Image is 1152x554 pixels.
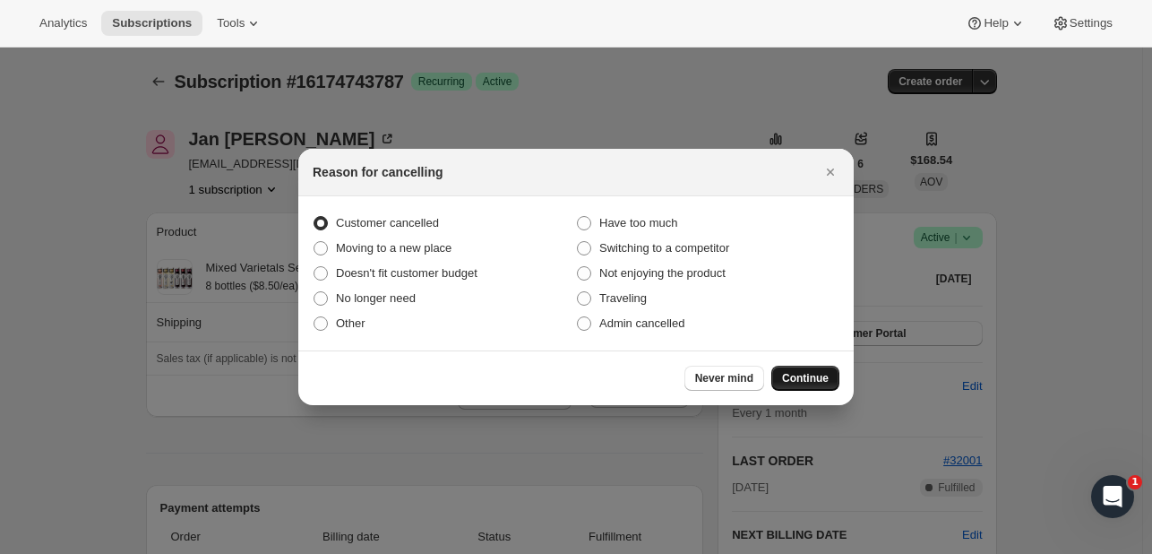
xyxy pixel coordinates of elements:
[599,216,677,229] span: Have too much
[1070,16,1113,30] span: Settings
[1091,475,1134,518] iframe: Intercom live chat
[29,11,98,36] button: Analytics
[695,371,753,385] span: Never mind
[955,11,1036,36] button: Help
[206,11,273,36] button: Tools
[336,291,416,305] span: No longer need
[771,366,839,391] button: Continue
[599,266,726,280] span: Not enjoying the product
[313,163,443,181] h2: Reason for cancelling
[984,16,1008,30] span: Help
[336,266,477,280] span: Doesn't fit customer budget
[217,16,245,30] span: Tools
[782,371,829,385] span: Continue
[39,16,87,30] span: Analytics
[818,160,843,185] button: Close
[101,11,202,36] button: Subscriptions
[1128,475,1142,489] span: 1
[336,316,365,330] span: Other
[112,16,192,30] span: Subscriptions
[599,316,684,330] span: Admin cancelled
[684,366,764,391] button: Never mind
[336,216,439,229] span: Customer cancelled
[1041,11,1123,36] button: Settings
[336,241,451,255] span: Moving to a new place
[599,241,729,255] span: Switching to a competitor
[599,291,647,305] span: Traveling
